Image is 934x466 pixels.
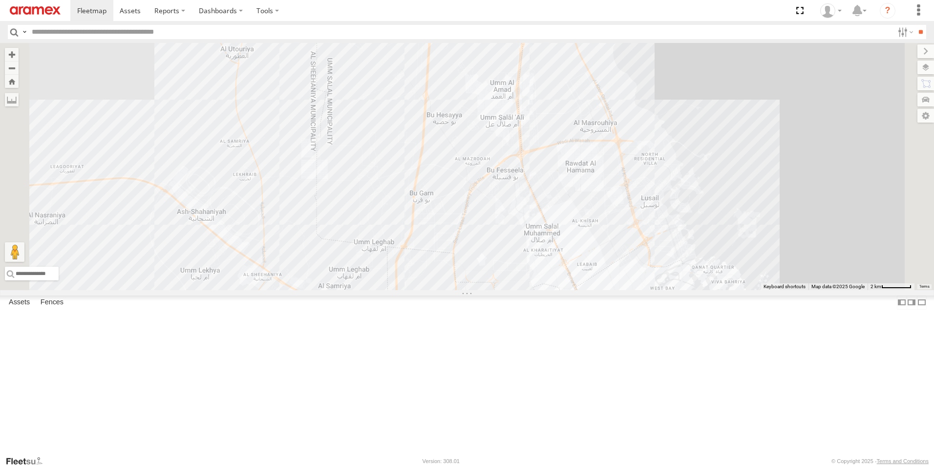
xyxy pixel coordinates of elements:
button: Zoom in [5,48,19,61]
label: Fences [36,296,68,309]
a: Terms (opens in new tab) [919,285,930,289]
label: Hide Summary Table [917,296,927,310]
a: Terms and Conditions [877,458,929,464]
label: Dock Summary Table to the Right [907,296,916,310]
img: aramex-logo.svg [10,6,61,15]
div: Version: 308.01 [423,458,460,464]
button: Zoom out [5,61,19,75]
div: © Copyright 2025 - [831,458,929,464]
button: Zoom Home [5,75,19,88]
label: Dock Summary Table to the Left [897,296,907,310]
button: Keyboard shortcuts [764,283,806,290]
label: Measure [5,93,19,106]
label: Map Settings [917,109,934,123]
button: Drag Pegman onto the map to open Street View [5,242,24,262]
button: Map Scale: 2 km per 58 pixels [868,283,914,290]
span: Map data ©2025 Google [811,284,865,289]
label: Assets [4,296,35,309]
label: Search Filter Options [894,25,915,39]
label: Search Query [21,25,28,39]
div: Zain Umer [817,3,845,18]
i: ? [880,3,895,19]
span: 2 km [870,284,881,289]
a: Visit our Website [5,456,50,466]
